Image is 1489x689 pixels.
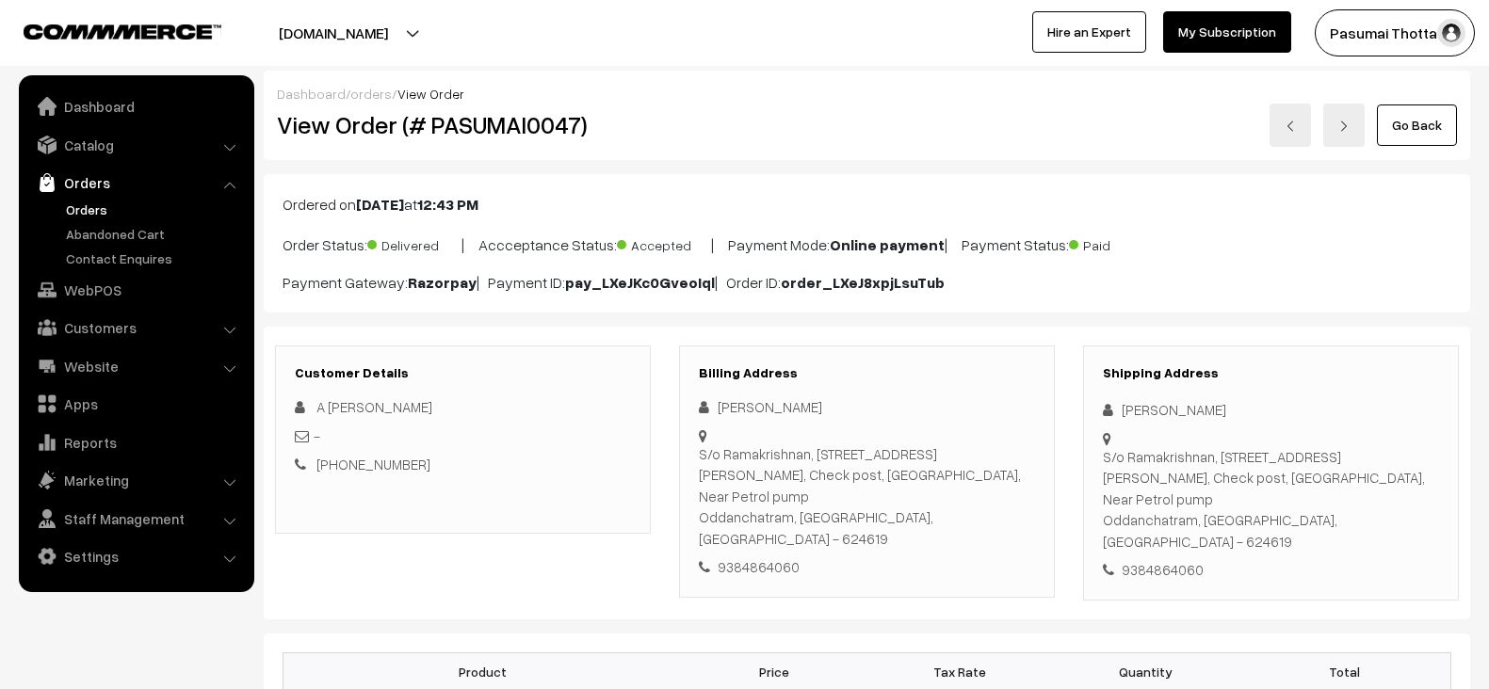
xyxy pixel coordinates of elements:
a: Abandoned Cart [61,224,248,244]
div: [PERSON_NAME] [699,396,1035,418]
a: Apps [24,387,248,421]
span: View Order [397,86,464,102]
h3: Shipping Address [1103,365,1439,381]
h3: Billing Address [699,365,1035,381]
a: Dashboard [24,89,248,123]
a: Reports [24,425,248,459]
b: order_LXeJ8xpjLsuTub [781,273,945,292]
div: [PERSON_NAME] [1103,399,1439,421]
a: orders [350,86,392,102]
img: right-arrow.png [1338,120,1350,132]
b: Online payment [830,235,945,254]
p: Order Status: | Accceptance Status: | Payment Mode: | Payment Status: [283,231,1451,256]
img: left-arrow.png [1285,120,1296,132]
button: [DOMAIN_NAME] [213,9,454,56]
a: My Subscription [1163,11,1291,53]
a: Customers [24,311,248,344]
h2: View Order (# PASUMAI0047) [277,110,652,139]
a: COMMMERCE [24,19,188,41]
p: Ordered on at [283,193,1451,216]
b: pay_LXeJKc0GveoIql [565,273,715,292]
div: / / [277,84,1457,104]
a: WebPOS [24,273,248,307]
img: COMMMERCE [24,24,221,39]
div: S/o Ramakrishnan, [STREET_ADDRESS][PERSON_NAME], Check post, [GEOGRAPHIC_DATA], Near Petrol pump ... [1103,446,1439,553]
div: - [295,425,631,447]
a: [PHONE_NUMBER] [316,456,430,473]
a: Contact Enquires [61,248,248,268]
a: Dashboard [277,86,346,102]
a: Hire an Expert [1032,11,1146,53]
p: Payment Gateway: | Payment ID: | Order ID: [283,271,1451,294]
span: A [PERSON_NAME] [316,398,432,415]
a: Settings [24,539,248,573]
a: Marketing [24,463,248,497]
span: Delivered [367,231,461,255]
a: Orders [61,200,248,219]
a: Orders [24,166,248,200]
span: Accepted [617,231,711,255]
b: 12:43 PM [417,195,478,214]
span: Paid [1069,231,1163,255]
button: Pasumai Thotta… [1315,9,1475,56]
div: 9384864060 [699,556,1035,578]
b: Razorpay [408,273,477,292]
div: S/o Ramakrishnan, [STREET_ADDRESS][PERSON_NAME], Check post, [GEOGRAPHIC_DATA], Near Petrol pump ... [699,443,1035,550]
h3: Customer Details [295,365,631,381]
a: Catalog [24,128,248,162]
div: 9384864060 [1103,559,1439,581]
a: Website [24,349,248,383]
b: [DATE] [356,195,404,214]
a: Staff Management [24,502,248,536]
a: Go Back [1377,104,1457,146]
img: user [1437,19,1465,47]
